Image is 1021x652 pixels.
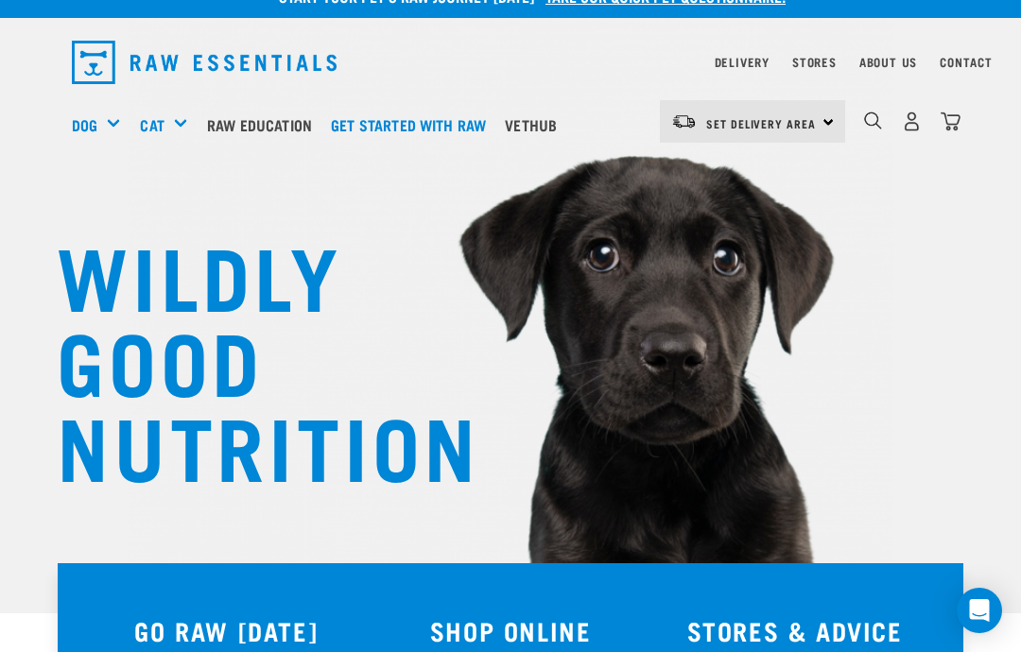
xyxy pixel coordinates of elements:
[57,33,964,92] nav: dropdown navigation
[902,112,922,131] img: user.png
[864,112,882,129] img: home-icon-1@2x.png
[941,112,960,131] img: home-icon@2x.png
[72,41,337,84] img: Raw Essentials Logo
[95,616,357,645] h3: GO RAW [DATE]
[957,588,1002,633] div: Open Intercom Messenger
[57,231,435,486] h1: WILDLY GOOD NUTRITION
[792,59,837,65] a: Stores
[500,87,571,163] a: Vethub
[140,113,164,136] a: Cat
[380,616,642,645] h3: SHOP ONLINE
[671,113,697,130] img: van-moving.png
[940,59,993,65] a: Contact
[72,113,97,136] a: Dog
[859,59,917,65] a: About Us
[664,616,926,645] h3: STORES & ADVICE
[706,120,816,127] span: Set Delivery Area
[326,87,500,163] a: Get started with Raw
[202,87,326,163] a: Raw Education
[715,59,770,65] a: Delivery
